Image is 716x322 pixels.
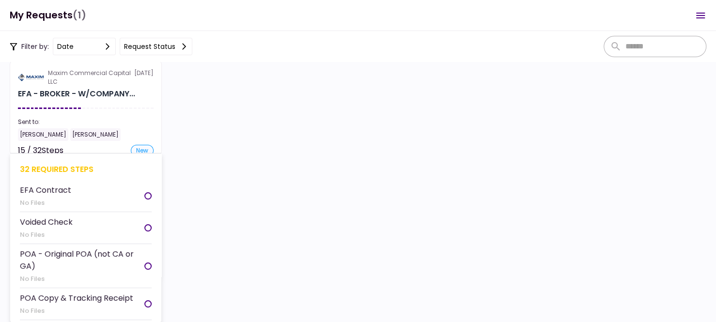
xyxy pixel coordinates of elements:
div: date [57,41,74,52]
h1: My Requests [10,5,86,25]
div: EFA Contract [20,184,71,196]
div: 32 required steps [20,163,152,175]
div: Sent to: [18,118,154,126]
div: EFA - BROKER - W/COMPANY & GUARANTOR - FUNDING CHECKLIST for M & J'S BUY SELL & TRADE LLC [18,88,135,100]
div: Filter by: [10,38,192,55]
span: (1) [73,5,86,25]
div: POA - Original POA (not CA or GA) [20,248,144,272]
div: Voided Check [20,216,73,228]
button: Request status [120,38,192,55]
div: Maxim Commercial Capital LLC [48,69,134,86]
button: Open menu [689,4,712,27]
div: No Files [20,274,144,284]
div: POA Copy & Tracking Receipt [20,292,133,304]
img: Partner logo [18,73,44,82]
div: No Files [20,306,133,316]
div: new [131,145,154,156]
div: No Files [20,198,71,208]
button: date [53,38,116,55]
div: [DATE] [18,69,154,86]
div: No Files [20,230,73,240]
div: [PERSON_NAME] [70,128,121,141]
div: [PERSON_NAME] [18,128,68,141]
div: 15 / 32 Steps [18,145,63,156]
